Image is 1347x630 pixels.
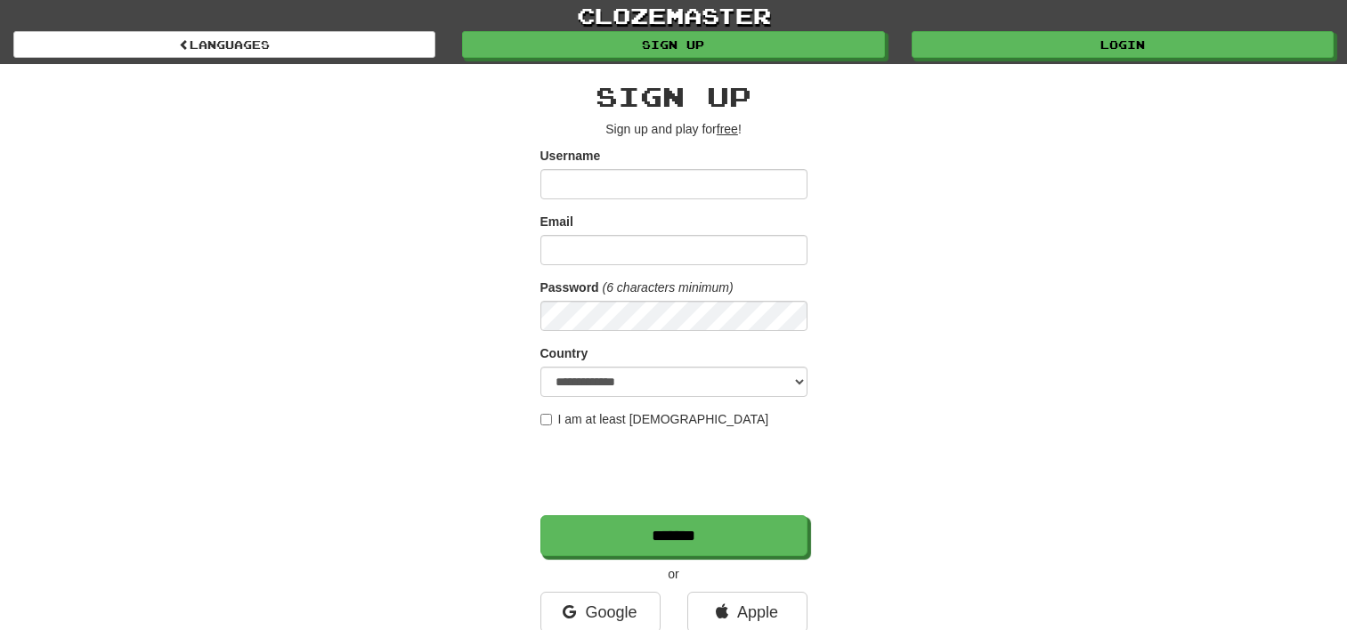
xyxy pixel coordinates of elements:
[540,565,807,583] p: or
[540,279,599,296] label: Password
[13,31,435,58] a: Languages
[540,344,588,362] label: Country
[540,82,807,111] h2: Sign up
[540,120,807,138] p: Sign up and play for !
[912,31,1334,58] a: Login
[540,213,573,230] label: Email
[603,280,734,295] em: (6 characters minimum)
[540,437,811,506] iframe: reCAPTCHA
[462,31,884,58] a: Sign up
[540,414,552,425] input: I am at least [DEMOGRAPHIC_DATA]
[540,147,601,165] label: Username
[540,410,769,428] label: I am at least [DEMOGRAPHIC_DATA]
[717,122,738,136] u: free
